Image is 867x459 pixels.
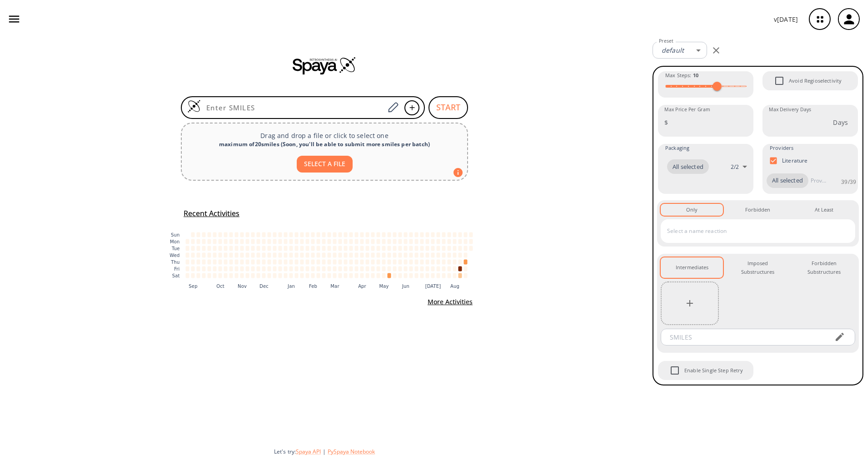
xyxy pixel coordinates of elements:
span: Enable Single Step Retry [665,361,684,380]
div: Intermediates [676,263,708,271]
strong: 10 [693,72,698,79]
p: 39 / 39 [841,178,856,186]
text: Apr [358,283,366,288]
g: y-axis tick label [169,232,179,278]
button: Forbidden Substructures [793,257,855,278]
span: | [321,448,328,455]
div: Imposed Substructures [734,259,782,276]
text: Feb [309,283,317,288]
text: Jan [287,283,295,288]
button: Intermediates [661,257,723,278]
label: Preset [659,38,673,44]
div: At Least [815,206,833,214]
button: Imposed Substructures [727,257,789,278]
img: Logo Spaya [187,99,201,113]
text: Fri [174,267,179,271]
input: Enter SMILES [201,103,384,112]
p: Literature [782,157,808,164]
text: Aug [450,283,459,288]
text: Sep [189,283,197,288]
text: Thu [170,260,179,265]
img: Spaya logo [293,56,356,74]
text: May [379,283,389,288]
span: Avoid Regioselectivity [770,71,789,90]
span: Avoid Regioselectivity [789,77,842,85]
label: Max Delivery Days [769,106,811,113]
div: When Single Step Retry is enabled, if no route is found during retrosynthesis, a retry is trigger... [657,360,754,381]
button: START [429,96,468,119]
p: Days [833,118,848,127]
text: Nov [238,283,247,288]
span: All selected [667,163,709,172]
button: Only [661,204,723,216]
div: Let's try: [274,448,645,455]
label: Max Price Per Gram [664,106,710,113]
button: Spaya API [296,448,321,455]
text: Tue [171,246,180,251]
text: Jun [402,283,409,288]
text: [DATE] [425,283,441,288]
div: maximum of 20 smiles ( Soon, you'll be able to submit more smiles per batch ) [189,140,460,148]
span: Providers [770,144,793,152]
input: Select a name reaction [665,224,837,238]
text: Wed [169,253,179,258]
input: SMILES [663,329,827,345]
p: 2 / 2 [731,163,739,171]
div: Forbidden Substructures [800,259,848,276]
button: PySpaya Notebook [328,448,375,455]
button: Recent Activities [180,206,243,221]
g: x-axis tick label [189,283,459,288]
span: Packaging [665,144,689,152]
div: Only [686,206,698,214]
text: Sat [172,273,180,278]
button: More Activities [424,294,476,311]
button: SELECT A FILE [297,156,353,173]
em: default [662,46,684,54]
input: Provider name [808,173,828,188]
span: Max Steps : [665,71,698,79]
text: Sun [171,232,179,237]
text: Dec [259,283,269,288]
button: At Least [793,204,855,216]
text: Mon [170,239,180,244]
button: Forbidden [727,204,789,216]
p: Drag and drop a file or click to select one [189,131,460,140]
h5: Recent Activities [184,209,239,218]
span: Enable Single Step Retry [684,366,743,375]
div: Forbidden [745,206,770,214]
g: cell [186,232,473,278]
span: All selected [767,176,808,185]
p: $ [664,118,668,127]
p: v [DATE] [774,15,798,24]
text: Mar [330,283,339,288]
text: Oct [216,283,224,288]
